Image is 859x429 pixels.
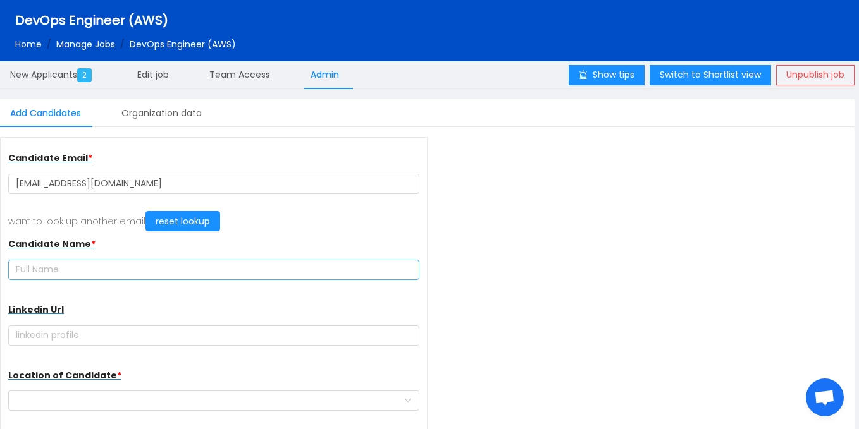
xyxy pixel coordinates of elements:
[77,68,92,82] span: 2
[10,68,97,81] span: New Applicants
[15,11,168,29] span: DevOps Engineer (AWS)
[8,325,419,346] input: linkedin profile
[8,215,145,227] span: want to look up another email
[8,303,64,316] span: Linkedin Url
[56,38,115,51] a: Manage Jobs
[209,68,270,81] span: Team Access
[569,65,645,85] button: icon: alertShow tips
[8,260,419,280] input: Full Name
[47,38,51,51] span: /
[404,397,412,406] i: icon: down
[137,68,169,81] span: Edit job
[8,369,121,382] span: Location of Candidate
[8,238,96,250] span: Candidate Name
[130,38,236,51] span: DevOps Engineer (AWS)
[311,68,339,81] span: Admin
[806,378,844,416] div: Open chat
[776,65,855,85] button: Unpublish job
[120,38,125,51] span: /
[15,38,42,51] a: Home
[650,65,771,85] button: Switch to Shortlist view
[8,152,92,164] span: Candidate Email
[8,174,419,194] input: Email
[145,211,220,231] button: reset lookup
[111,99,212,128] div: Organization data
